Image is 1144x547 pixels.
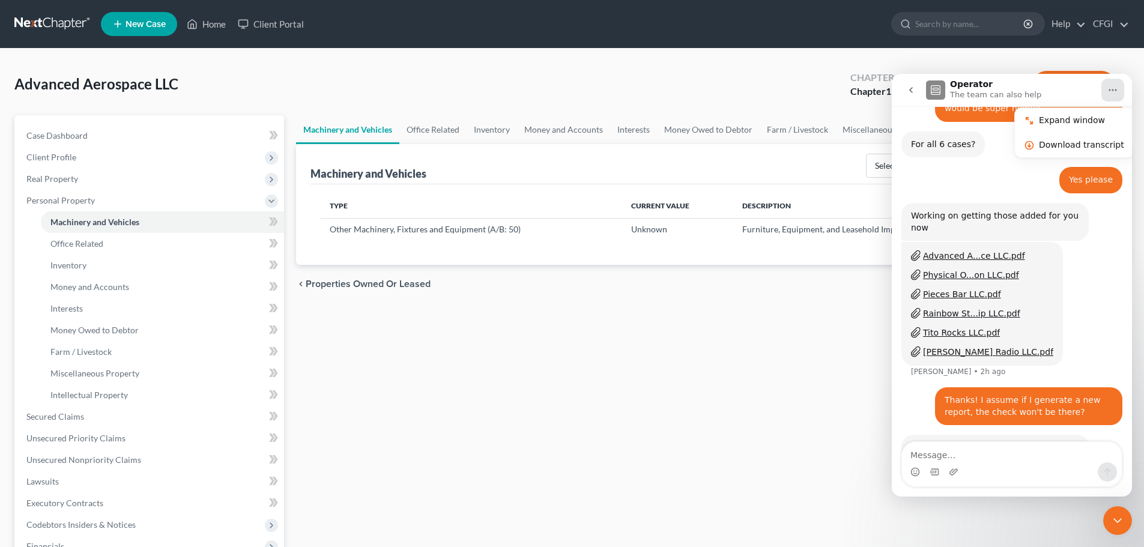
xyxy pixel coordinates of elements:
span: Unsecured Priority Claims [26,433,126,443]
span: Lawsuits [26,476,59,486]
div: For all 6 cases? [10,58,93,84]
a: Advanced A...ce LLC.pdf [19,175,162,189]
div: Emma says… [10,129,231,168]
a: Machinery and Vehicles [41,211,284,233]
div: Physical O...on LLC.pdf [31,195,127,208]
a: Intellectual Property [41,384,284,406]
div: Download transcript [147,65,232,77]
iframe: Intercom live chat [1103,506,1132,535]
div: Working on getting those added for you now [10,129,197,167]
th: Current Value [622,194,733,218]
a: Lawsuits [17,471,284,492]
button: Preview [1033,71,1115,98]
span: Codebtors Insiders & Notices [26,519,136,530]
a: Unsecured Priority Claims [17,428,284,449]
span: 11 [886,85,897,97]
span: Intellectual Property [50,390,128,400]
span: Farm / Livestock [50,346,112,357]
a: Inventory [467,115,517,144]
a: Interests [41,298,284,319]
a: Rainbow St...ip LLC.pdf [19,233,162,246]
button: Upload attachment [57,393,67,403]
div: Emma says… [10,58,231,94]
div: That's correct. I updated these manually outside of the software [10,361,197,399]
div: Pieces Bar LLC.pdf [31,214,109,227]
th: Type [320,194,622,218]
a: Case Dashboard [17,125,284,147]
span: Secured Claims [26,411,84,422]
a: Client Portal [232,13,310,35]
a: [PERSON_NAME] Radio LLC.pdf [19,271,162,285]
span: Inventory [50,260,86,270]
a: Interests [610,115,657,144]
span: Machinery and Vehicles [50,217,139,227]
a: Unsecured Nonpriority Claims [17,449,284,471]
td: Other Machinery, Fixtures and Equipment (A/B: 50) [320,218,622,241]
iframe: Intercom live chat [892,74,1132,497]
div: District [970,71,1014,85]
td: Unknown [622,218,733,241]
button: Emoji picker [19,393,28,403]
div: Steve says… [10,313,231,361]
div: Tito Rocks LLC.pdf [31,253,108,265]
a: Inventory [41,255,284,276]
div: Download transcript [123,59,242,83]
a: Office Related [399,115,467,144]
a: Money and Accounts [517,115,610,144]
div: Emma says… [10,361,231,408]
span: Real Property [26,174,78,184]
span: Miscellaneous Property [50,368,139,378]
i: chevron_left [296,279,306,289]
textarea: Message… [10,368,230,388]
div: Chapter [850,85,897,98]
a: Money and Accounts [41,276,284,298]
a: Pieces Bar LLC.pdf [19,214,162,227]
span: Executory Contracts [26,498,103,508]
span: Personal Property [26,195,95,205]
div: [PERSON_NAME] • 2h ago [19,294,113,301]
a: Farm / Livestock [41,341,284,363]
span: Money and Accounts [50,282,129,292]
div: Advanced A...ce LLC.pdf [31,176,133,189]
div: Advanced A...ce LLC.pdfPhysical O...on LLC.pdfPieces Bar LLC.pdfRainbow St...ip LLC.pdfTito Rocks... [10,168,171,292]
a: Miscellaneous Property [835,115,939,144]
div: Chapter [850,71,897,85]
td: Furniture, Equipment, and Leasehold Improvements [733,218,1037,241]
a: Machinery and Vehicles [296,115,399,144]
span: Case Dashboard [26,130,88,141]
div: Thanks! I assume if I generate a new report, the check won't be there? [43,313,231,351]
span: Advanced Aerospace LLC [14,75,178,92]
a: Secured Claims [17,406,284,428]
th: Description [733,194,1037,218]
div: Status [916,71,951,85]
div: Steve says… [10,10,231,58]
a: Money Owed to Debtor [41,319,284,341]
button: Send a message… [206,388,225,408]
a: Money Owed to Debtor [657,115,760,144]
a: Help [1046,13,1086,35]
a: Home [181,13,232,35]
div: Machinery and Vehicles [310,166,426,181]
a: Office Related [41,233,284,255]
a: CFGI [1087,13,1129,35]
span: Unsecured Nonpriority Claims [26,455,141,465]
div: Working on getting those added for you now [19,136,187,160]
span: Client Profile [26,152,76,162]
a: Farm / Livestock [760,115,835,144]
span: New Case [126,20,166,29]
div: Expand window [147,40,232,53]
div: Expand window [123,34,242,59]
span: Office Related [50,238,103,249]
div: Thanks! I assume if I generate a new report, the check won't be there? [53,321,221,344]
button: Gif picker [38,393,47,403]
a: Physical O...on LLC.pdf [19,195,162,208]
a: Executory Contracts [17,492,284,514]
span: Interests [50,303,83,313]
button: chevron_left Properties Owned or Leased [296,279,431,289]
div: For all 6 cases? [19,65,83,77]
